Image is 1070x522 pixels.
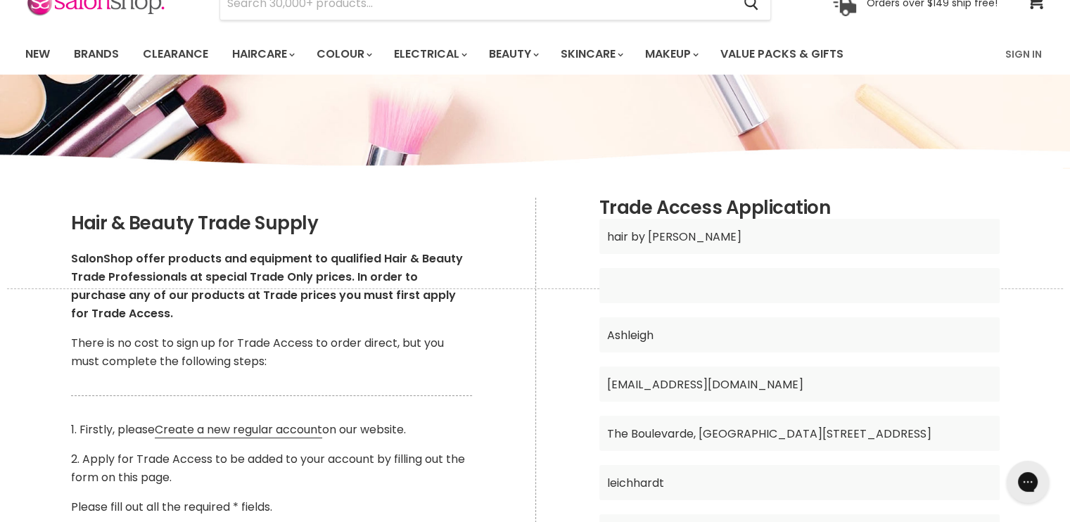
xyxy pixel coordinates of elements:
a: New [15,39,60,69]
a: Haircare [222,39,303,69]
p: There is no cost to sign up for Trade Access to order direct, but you must complete the following... [71,334,472,371]
p: Please fill out all the required * fields. [71,498,472,516]
h2: Hair & Beauty Trade Supply [71,213,472,234]
iframe: Gorgias live chat messenger [1000,456,1056,508]
a: Clearance [132,39,219,69]
a: Create a new regular account [155,421,322,438]
p: 2. Apply for Trade Access to be added to your account by filling out the form on this page. [71,450,472,487]
a: Makeup [635,39,707,69]
a: Value Packs & Gifts [710,39,854,69]
p: SalonShop offer products and equipment to qualified Hair & Beauty Trade Professionals at special ... [71,250,472,323]
ul: Main menu [15,34,926,75]
a: Beauty [478,39,547,69]
a: Electrical [383,39,476,69]
a: Colour [306,39,381,69]
nav: Main [8,34,1063,75]
p: 1. Firstly, please on our website. [71,421,472,439]
h2: Trade Access Application [599,198,1000,219]
a: Skincare [550,39,632,69]
a: Brands [63,39,129,69]
a: Sign In [997,39,1050,69]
